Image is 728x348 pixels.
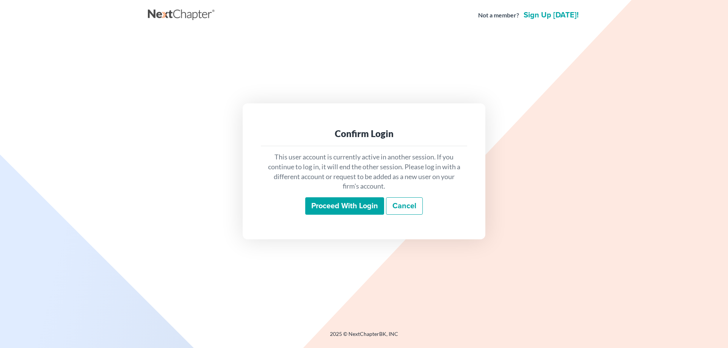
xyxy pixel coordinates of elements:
[267,152,461,191] p: This user account is currently active in another session. If you continue to log in, it will end ...
[386,197,423,215] a: Cancel
[267,128,461,140] div: Confirm Login
[522,11,580,19] a: Sign up [DATE]!
[305,197,384,215] input: Proceed with login
[148,330,580,344] div: 2025 © NextChapterBK, INC
[478,11,519,20] strong: Not a member?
